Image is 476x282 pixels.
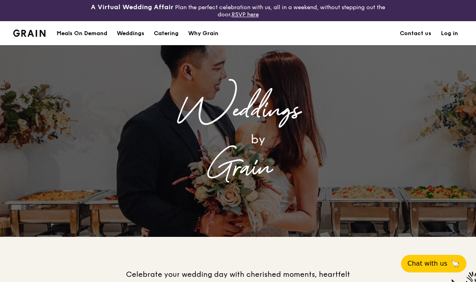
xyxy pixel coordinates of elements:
[154,22,179,46] div: Catering
[183,22,223,46] a: Why Grain
[79,3,397,18] div: Plan the perfect celebration with us, all in a weekend, without stepping out the door.
[112,22,149,46] a: Weddings
[232,11,259,18] a: RSVP here
[91,3,173,11] h3: A Virtual Wedding Affair
[13,30,45,37] img: Grain
[57,22,107,46] div: Meals On Demand
[79,150,397,186] div: Grain
[188,22,218,46] div: Why Grain
[395,22,436,46] a: Contact us
[118,129,397,150] div: by
[117,22,144,46] div: Weddings
[149,22,183,46] a: Catering
[13,21,45,45] a: GrainGrain
[436,22,463,46] a: Log in
[407,259,447,268] span: Chat with us
[450,259,460,268] span: 🦙
[401,255,466,272] button: Chat with us🦙
[79,93,397,129] div: Weddings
